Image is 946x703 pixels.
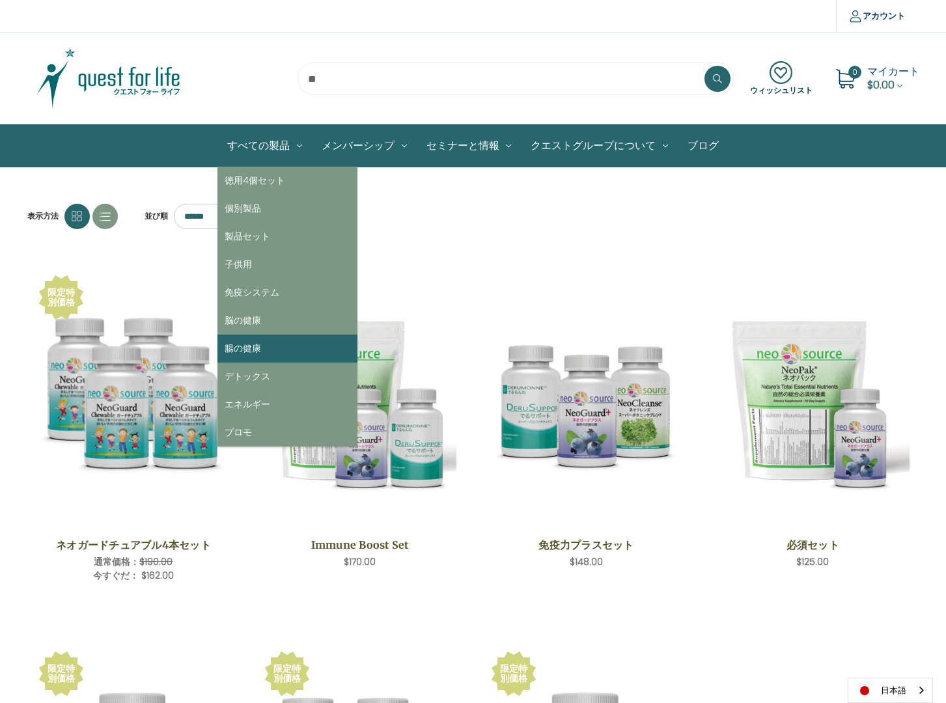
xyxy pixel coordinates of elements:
[263,273,456,528] a: Immune Boost Set,$170.00
[716,304,910,497] img: 必須セット
[27,46,190,111] img: クエスト・グループ
[270,537,449,553] a: Immune Boost Set
[137,206,168,226] label: 並び順
[796,555,829,568] span: $125.00
[217,251,357,279] a: 子供用
[27,210,59,222] span: 表示方法
[417,125,522,167] a: セミナーと情報
[37,273,230,528] a: NeoGuard Chewable 4 Save Set,Was:$190.00, Now:$162.00
[94,555,139,568] span: 通常価格：
[217,307,357,335] a: 脳の健康
[312,125,417,167] a: メンバーシップ
[44,537,223,553] a: ネオガードチュアブル4本セット
[497,537,676,553] a: 免疫力プラスセット
[93,569,139,582] span: 今すぐだ：
[139,555,173,568] span: $190.00
[217,391,357,419] a: エネルギー
[497,664,530,683] div: 限定特別価格
[141,569,174,582] span: $162.00
[37,304,230,497] img: ネオガードチュアブル4本セット
[344,555,376,568] span: $170.00
[217,419,357,447] a: プロモ
[217,167,357,195] a: 徳用4個セット
[45,288,77,307] div: 限定特別価格
[490,304,683,497] img: 免疫力プラスセット
[716,273,910,528] a: Essential Set,$125.00
[217,125,312,167] a: All Products
[848,66,861,79] span: 0
[521,125,678,167] a: クエストグループについて
[217,195,357,223] a: 個別製品
[271,664,303,683] div: 限定特別価格
[263,304,456,497] img: <b>免疫力向上セット（1ヶ月分）</b> <br> セット内容：ネオパック、ネオガード、でるサポート
[217,279,357,307] a: 免疫システム
[490,273,683,528] a: Immune Plus Set,$148.00
[867,77,895,92] span: $0.00
[750,61,813,96] a: ウィッシュリスト
[723,537,902,553] a: 必須セット
[570,555,603,568] span: $148.00
[867,64,919,79] span: マイカート
[678,125,729,167] a: ブログ
[848,678,933,703] div: Language
[217,223,357,251] a: 製品セット
[867,64,919,92] a: Cart with 0 items
[217,335,357,363] a: 腸の健康
[45,664,77,683] div: 限定特別価格
[217,363,357,391] a: デトックス
[848,678,932,702] a: 日本語
[848,678,933,703] aside: Language selected: 日本語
